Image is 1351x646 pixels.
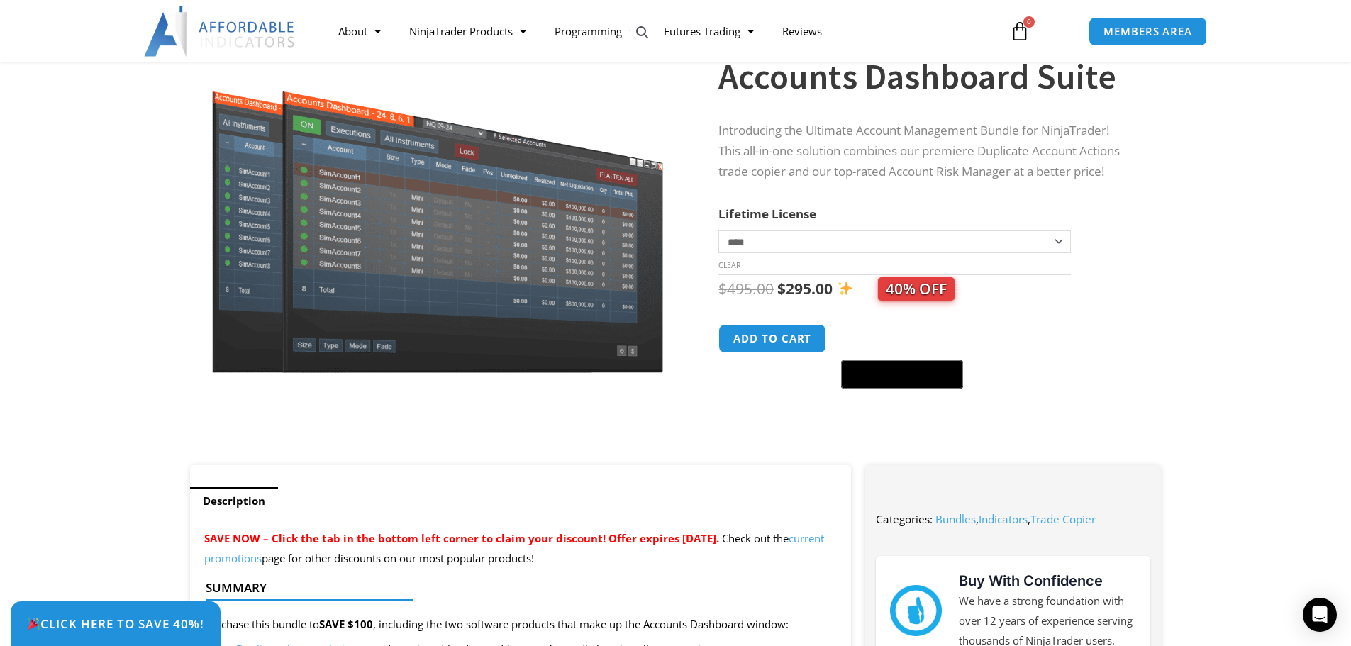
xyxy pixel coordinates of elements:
span: 40% OFF [878,277,955,301]
span: SAVE NOW – Click the tab in the bottom left corner to claim your discount! Offer expires [DATE]. [204,531,719,545]
img: ✨ [838,281,852,296]
span: $ [777,279,786,299]
a: MEMBERS AREA [1089,17,1207,46]
span: MEMBERS AREA [1103,26,1192,37]
a: Programming [540,15,650,48]
nav: Menu [324,15,994,48]
a: Indicators [979,512,1028,526]
p: Introducing the Ultimate Account Management Bundle for NinjaTrader! This all-in-one solution comb... [718,121,1133,182]
button: Add to cart [718,324,826,353]
p: Check out the page for other discounts on our most popular products! [204,529,838,569]
a: View full-screen image gallery [630,20,655,45]
span: Categories: [876,512,933,526]
h4: Summary [206,581,825,595]
a: Bundles [935,512,976,526]
bdi: 495.00 [718,279,774,299]
a: About [324,15,395,48]
iframe: PayPal Message 1 [718,397,1133,410]
span: Click Here to save 40%! [27,618,204,630]
a: 🎉Click Here to save 40%! [11,601,221,646]
img: mark thumbs good 43913 | Affordable Indicators – NinjaTrader [890,585,941,636]
a: Trade Copier [1030,512,1096,526]
span: , , [935,512,1096,526]
h3: Buy With Confidence [959,570,1136,591]
a: Futures Trading [650,15,768,48]
iframe: Secure express checkout frame [838,322,966,356]
img: LogoAI | Affordable Indicators – NinjaTrader [144,6,296,57]
button: Buy with GPay [841,360,963,389]
span: 0 [1023,16,1035,28]
a: Description [190,487,278,515]
a: NinjaTrader Products [395,15,540,48]
div: Open Intercom Messenger [1303,598,1337,632]
a: 0 [989,11,1051,52]
bdi: 295.00 [777,279,833,299]
a: Reviews [768,15,836,48]
a: Clear options [718,260,740,270]
img: 🎉 [28,618,40,630]
label: Lifetime License [718,206,816,222]
h1: Accounts Dashboard Suite [718,52,1133,101]
span: $ [718,279,727,299]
